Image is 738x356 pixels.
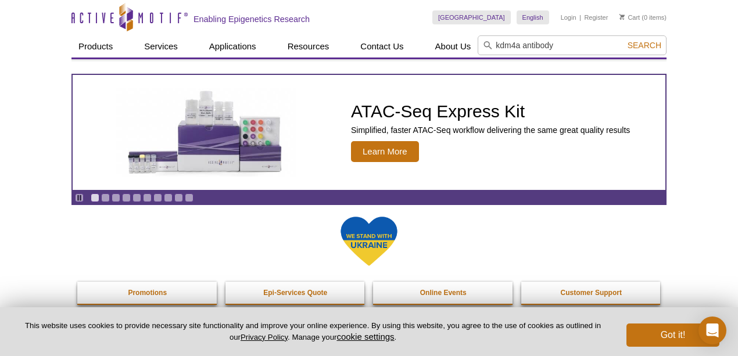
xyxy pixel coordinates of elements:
strong: Epi-Services Quote [263,289,327,297]
li: (0 items) [619,10,667,24]
img: We Stand With Ukraine [340,215,398,267]
a: English [517,10,549,24]
a: Online Events [373,282,514,304]
button: Got it! [626,323,719,347]
h2: ATAC-Seq Express Kit [351,103,630,120]
span: Learn More [351,141,419,162]
a: Go to slide 9 [174,193,183,202]
a: Toggle autoplay [75,193,84,202]
a: Cart [619,13,640,21]
a: Services [137,35,185,57]
a: Products [71,35,120,57]
a: Go to slide 2 [101,193,110,202]
li: | [579,10,581,24]
a: Go to slide 3 [112,193,120,202]
a: About Us [428,35,478,57]
a: Customer Support [521,282,662,304]
strong: Promotions [128,289,167,297]
a: [GEOGRAPHIC_DATA] [432,10,511,24]
article: ATAC-Seq Express Kit [73,75,665,190]
h2: Enabling Epigenetics Research [194,14,310,24]
a: Promotions [77,282,218,304]
a: Login [561,13,576,21]
a: Register [584,13,608,21]
a: Go to slide 1 [91,193,99,202]
p: Simplified, faster ATAC-Seq workflow delivering the same great quality results [351,125,630,135]
a: Go to slide 4 [122,193,131,202]
a: Privacy Policy [241,333,288,341]
a: Go to slide 10 [185,193,194,202]
a: Epi-Services Quote [225,282,366,304]
a: Go to slide 8 [164,193,173,202]
a: Contact Us [353,35,410,57]
a: Go to slide 7 [153,193,162,202]
input: Keyword, Cat. No. [478,35,667,55]
strong: Customer Support [561,289,622,297]
button: cookie settings [336,332,394,341]
span: Search [628,41,661,50]
a: Go to slide 5 [132,193,141,202]
img: ATAC-Seq Express Kit [110,88,302,177]
strong: Online Events [420,289,467,297]
a: Applications [202,35,263,57]
button: Search [624,40,665,51]
a: Resources [281,35,336,57]
a: Go to slide 6 [143,193,152,202]
p: This website uses cookies to provide necessary site functionality and improve your online experie... [19,321,607,343]
img: Your Cart [619,14,625,20]
a: ATAC-Seq Express Kit ATAC-Seq Express Kit Simplified, faster ATAC-Seq workflow delivering the sam... [73,75,665,190]
div: Open Intercom Messenger [698,317,726,344]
